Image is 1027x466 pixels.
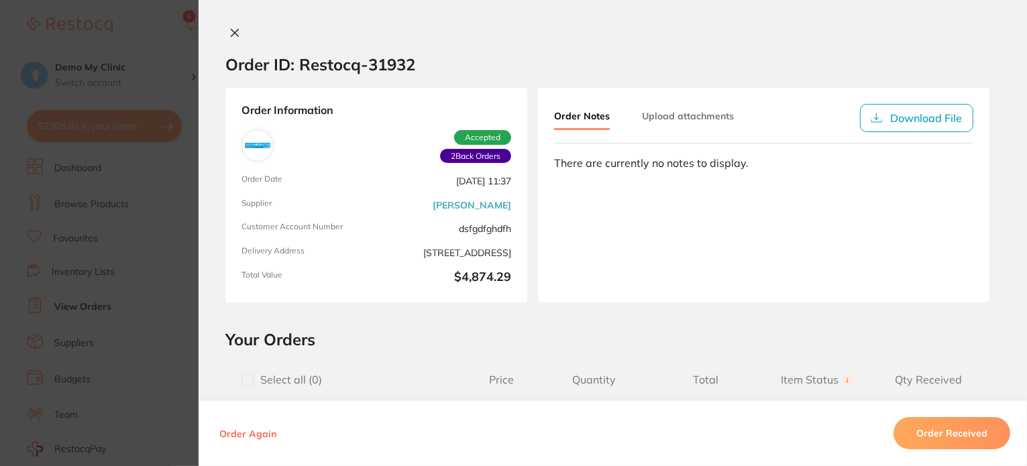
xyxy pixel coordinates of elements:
[241,222,371,235] span: Customer Account Number
[254,373,322,386] span: Select all ( 0 )
[382,222,511,235] span: dsfgdfghdfh
[382,174,511,188] span: [DATE] 11:37
[241,104,511,119] strong: Order Information
[241,198,371,212] span: Supplier
[440,149,511,164] span: Back orders
[761,373,873,386] span: Item Status
[642,104,734,128] button: Upload attachments
[245,133,270,158] img: Adam Dental
[873,373,984,386] span: Qty Received
[464,373,539,386] span: Price
[539,373,650,386] span: Quantity
[433,200,511,211] a: [PERSON_NAME]
[554,157,973,169] div: There are currently no notes to display.
[554,104,610,130] button: Order Notes
[225,54,415,74] h2: Order ID: Restocq- 31932
[241,270,371,286] span: Total Value
[241,246,371,259] span: Delivery Address
[650,373,761,386] span: Total
[454,130,511,145] span: Accepted
[860,104,973,132] button: Download File
[225,329,1000,349] h2: Your Orders
[382,246,511,259] span: [STREET_ADDRESS]
[215,427,280,439] button: Order Again
[382,270,511,286] b: $4,874.29
[894,417,1010,449] button: Order Received
[241,174,371,188] span: Order Date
